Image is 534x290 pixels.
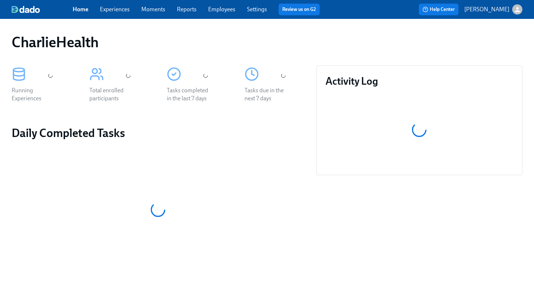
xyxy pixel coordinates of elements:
[89,86,136,102] div: Total enrolled participants
[12,6,40,13] img: dado
[177,6,197,13] a: Reports
[279,4,320,15] button: Review us on G2
[12,86,58,102] div: Running Experiences
[325,74,513,88] h3: Activity Log
[282,6,316,13] a: Review us on G2
[208,6,235,13] a: Employees
[12,33,99,51] h1: CharlieHealth
[73,6,88,13] a: Home
[244,86,291,102] div: Tasks due in the next 7 days
[422,6,455,13] span: Help Center
[419,4,458,15] button: Help Center
[100,6,130,13] a: Experiences
[464,5,509,13] p: [PERSON_NAME]
[167,86,213,102] div: Tasks completed in the last 7 days
[141,6,165,13] a: Moments
[12,126,305,140] h2: Daily Completed Tasks
[464,4,522,15] button: [PERSON_NAME]
[247,6,267,13] a: Settings
[12,6,73,13] a: dado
